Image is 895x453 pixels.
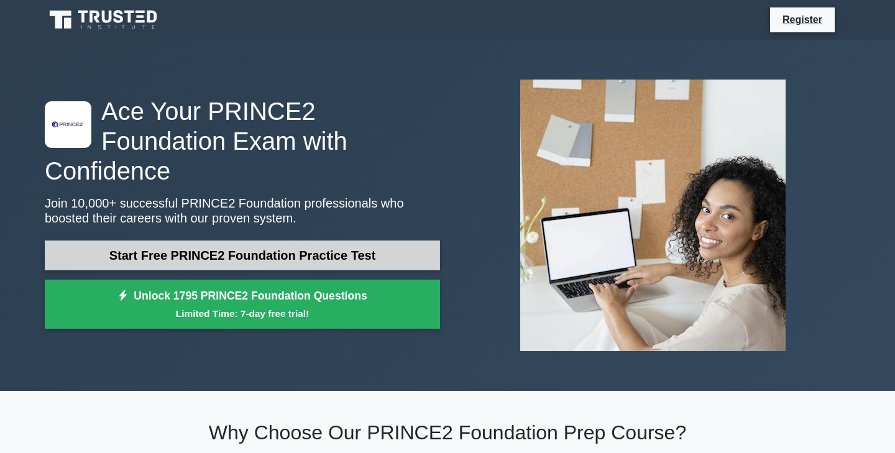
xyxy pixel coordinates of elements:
a: Unlock 1795 PRINCE2 Foundation QuestionsLimited Time: 7-day free trial! [45,280,440,329]
a: Start Free PRINCE2 Foundation Practice Test [45,240,440,270]
p: Join 10,000+ successful PRINCE2 Foundation professionals who boosted their careers with our prove... [45,196,440,226]
h1: Ace Your PRINCE2 Foundation Exam with Confidence [45,96,440,186]
h2: Why Choose Our PRINCE2 Foundation Prep Course? [45,421,850,444]
small: Limited Time: 7-day free trial! [60,306,425,321]
a: Register [775,12,830,27]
